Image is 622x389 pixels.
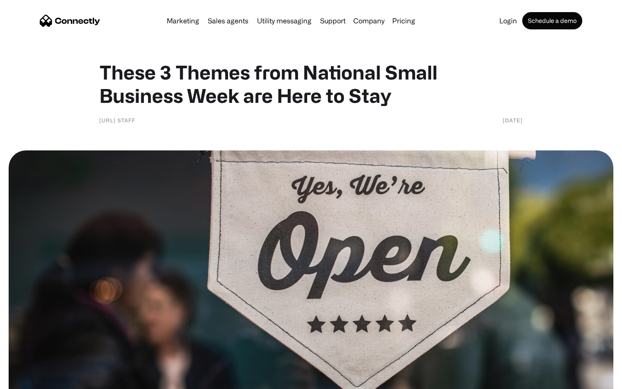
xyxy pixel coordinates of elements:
[353,15,384,27] div: Company
[163,17,203,24] a: Marketing
[522,12,582,29] a: Schedule a demo
[503,116,523,124] div: [DATE]
[389,17,419,24] a: Pricing
[254,17,315,24] a: Utility messaging
[204,17,252,24] a: Sales agents
[317,17,349,24] a: Support
[99,116,135,124] div: [URL] Staff
[9,374,52,386] aside: Language selected: English
[496,17,520,24] a: Login
[17,374,52,386] ul: Language list
[99,61,523,107] h1: These 3 Themes from National Small Business Week are Here to Stay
